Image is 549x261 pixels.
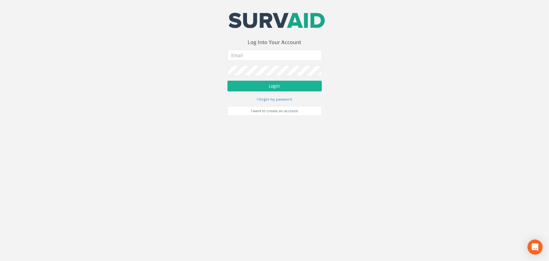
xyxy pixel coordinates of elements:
a: I forgot my password [257,96,292,102]
div: Open Intercom Messenger [528,240,543,255]
small: I forgot my password [257,97,292,101]
input: Email [227,50,322,61]
h3: Log Into Your Account [227,40,322,45]
button: Login [227,81,322,91]
a: I want to create an account [227,106,322,116]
